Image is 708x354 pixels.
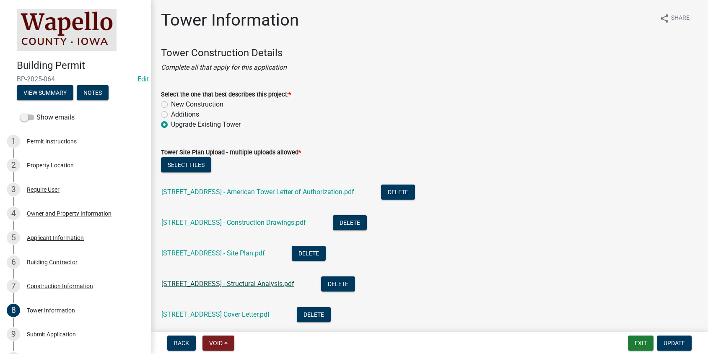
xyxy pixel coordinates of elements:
button: Back [167,336,196,351]
wm-modal-confirm: Delete Document [333,219,367,227]
label: Tower Site Plan Upload - multiple uploads allowed [161,150,301,156]
div: Permit Instructions [27,138,77,144]
button: Update [657,336,692,351]
a: [STREET_ADDRESS] Cover Letter.pdf [161,310,270,318]
button: Void [202,336,234,351]
button: Notes [77,85,109,100]
button: View Summary [17,85,73,100]
button: shareShare [653,10,696,26]
wm-modal-confirm: Delete Document [381,189,415,197]
div: Tower Information [27,307,75,313]
button: Select files [161,157,211,172]
div: 8 [7,304,20,317]
wm-modal-confirm: Summary [17,90,73,96]
a: Edit [137,75,149,83]
span: Share [671,13,690,23]
button: Delete [381,185,415,200]
i: share [659,13,669,23]
span: Back [174,340,189,346]
a: [STREET_ADDRESS] - American Tower Letter of Authorization.pdf [161,188,354,196]
wm-modal-confirm: Delete Document [321,281,355,289]
span: Update [664,340,685,346]
div: Require User [27,187,60,193]
div: 4 [7,207,20,220]
div: Property Location [27,162,74,168]
a: [STREET_ADDRESS] - Construction Drawings.pdf [161,219,306,226]
a: [STREET_ADDRESS] - Structural Analysis.pdf [161,280,294,288]
wm-modal-confirm: Delete Document [292,250,326,258]
h1: Tower Information [161,10,299,30]
div: 2 [7,159,20,172]
button: Delete [321,276,355,292]
div: Submit Application [27,331,76,337]
div: 6 [7,255,20,269]
div: Building Contractor [27,259,78,265]
label: Upgrade Existing Tower [171,120,241,130]
label: Select the one that best describes this project: [161,92,291,98]
label: Additions [171,109,199,120]
wm-modal-confirm: Edit Application Number [137,75,149,83]
button: Exit [628,336,654,351]
div: 9 [7,328,20,341]
button: Delete [297,307,331,322]
i: Complete all that apply for this application [161,63,287,71]
a: [STREET_ADDRESS] - Site Plan.pdf [161,249,265,257]
div: 3 [7,183,20,196]
div: Construction Information [27,283,93,289]
span: BP-2025-064 [17,75,134,83]
div: 1 [7,135,20,148]
h4: Building Permit [17,60,144,72]
span: Void [209,340,223,346]
img: Wapello County, Iowa [17,9,117,51]
label: Show emails [20,112,75,122]
button: Delete [292,246,326,261]
div: 5 [7,231,20,245]
wm-modal-confirm: Notes [77,90,109,96]
label: New Construction [171,99,223,109]
wm-modal-confirm: Delete Document [297,311,331,319]
div: Owner and Property Information [27,211,112,216]
h4: Tower Construction Details [161,47,698,59]
button: Delete [333,215,367,230]
div: 7 [7,279,20,293]
div: Applicant Information [27,235,84,241]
